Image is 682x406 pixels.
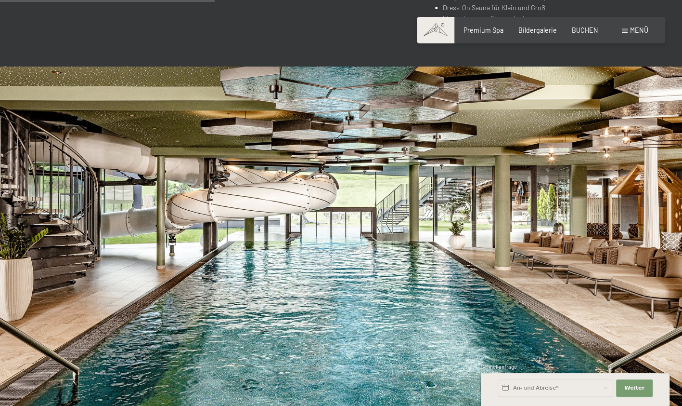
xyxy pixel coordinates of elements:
a: Premium Spa [463,26,503,34]
span: Schnellanfrage [481,364,517,370]
span: Weiter [624,384,644,392]
span: Menü [630,26,648,34]
a: BUCHEN [572,26,598,34]
li: Liegewiese zum Sonnenbaden [443,13,650,24]
button: Weiter [616,379,653,397]
a: Bildergalerie [518,26,557,34]
li: Dress-On Sauna für Klein und Groß [443,2,650,14]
